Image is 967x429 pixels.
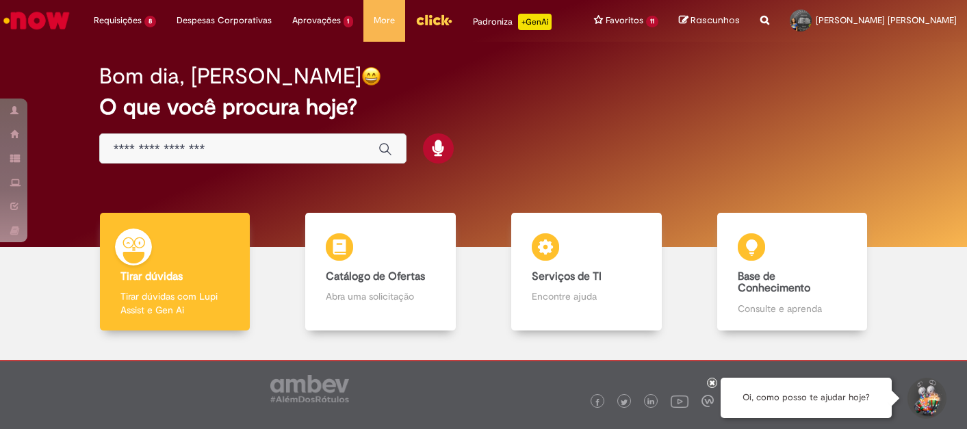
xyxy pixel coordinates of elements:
b: Catálogo de Ofertas [326,270,425,283]
img: happy-face.png [361,66,381,86]
a: Base de Conhecimento Consulte e aprenda [689,213,895,331]
img: logo_footer_twitter.png [621,399,628,406]
a: Rascunhos [679,14,740,27]
p: Abra uma solicitação [326,289,435,303]
img: logo_footer_ambev_rotulo_gray.png [270,375,349,402]
span: Despesas Corporativas [177,14,272,27]
span: 1 [344,16,354,27]
p: Encontre ajuda [532,289,641,303]
a: Catálogo de Ofertas Abra uma solicitação [278,213,484,331]
span: More [374,14,395,27]
b: Serviços de TI [532,270,602,283]
span: Favoritos [606,14,643,27]
span: 8 [144,16,156,27]
img: click_logo_yellow_360x200.png [415,10,452,30]
h2: Bom dia, [PERSON_NAME] [99,64,361,88]
span: [PERSON_NAME] [PERSON_NAME] [816,14,957,26]
span: Aprovações [292,14,341,27]
b: Tirar dúvidas [120,270,183,283]
span: Requisições [94,14,142,27]
span: Rascunhos [691,14,740,27]
a: Tirar dúvidas Tirar dúvidas com Lupi Assist e Gen Ai [72,213,278,331]
h2: O que você procura hoje? [99,95,868,119]
div: Oi, como posso te ajudar hoje? [721,378,892,418]
b: Base de Conhecimento [738,270,810,296]
span: 11 [646,16,658,27]
p: Consulte e aprenda [738,302,847,315]
p: +GenAi [518,14,552,30]
img: logo_footer_youtube.png [671,392,688,410]
button: Iniciar Conversa de Suporte [905,378,946,419]
p: Tirar dúvidas com Lupi Assist e Gen Ai [120,289,229,317]
a: Serviços de TI Encontre ajuda [484,213,690,331]
img: logo_footer_facebook.png [594,399,601,406]
img: logo_footer_linkedin.png [647,398,654,406]
img: logo_footer_workplace.png [701,395,714,407]
div: Padroniza [473,14,552,30]
img: ServiceNow [1,7,72,34]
